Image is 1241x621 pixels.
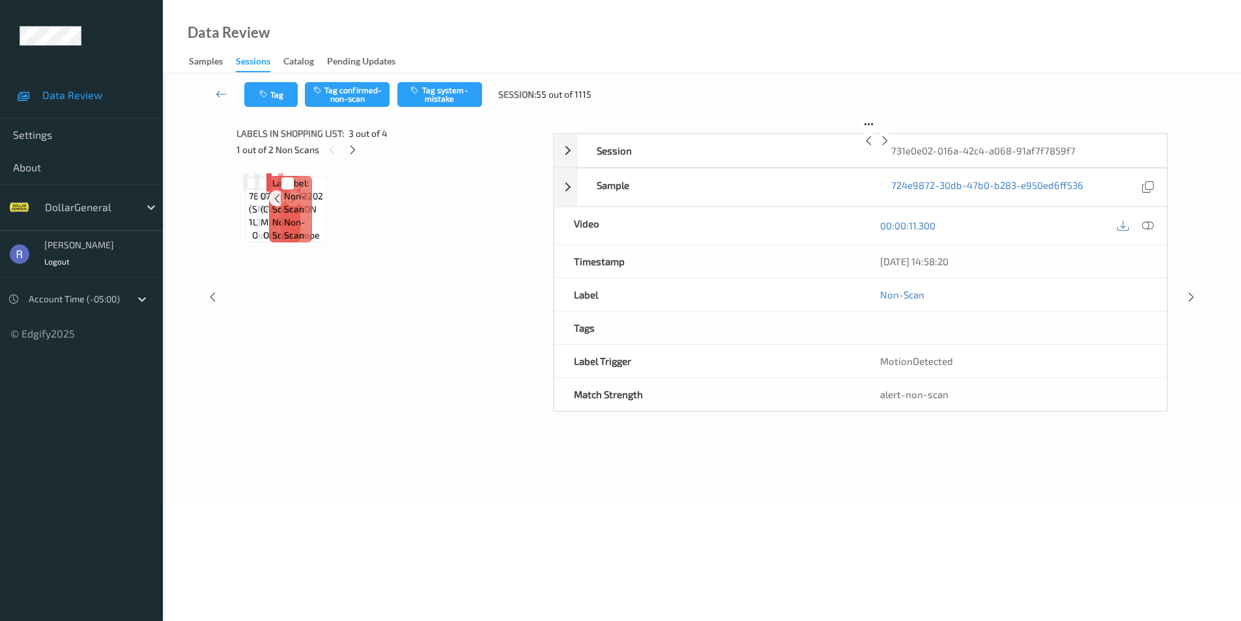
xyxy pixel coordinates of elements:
[284,177,309,216] span: Label: Non-Scan
[189,55,223,71] div: Samples
[283,55,314,71] div: Catalog
[880,388,1147,401] div: alert-non-scan
[498,88,536,101] span: Session:
[327,55,395,71] div: Pending Updates
[554,245,861,278] div: Timestamp
[272,177,297,216] span: Label: Non-Scan
[554,378,861,411] div: Match Strength
[261,177,323,229] span: Label: 070744002202 (CV 2 GALLON MILK)
[554,345,861,377] div: Label Trigger
[188,26,270,39] div: Data Review
[536,88,592,101] span: 55 out of 1115
[349,127,388,140] span: 3 out of 4
[577,134,872,167] div: Session
[327,53,408,71] a: Pending Updates
[284,216,309,242] span: non-scan
[577,169,872,206] div: Sample
[554,168,1167,207] div: Sample724e9872-30db-47b0-b283-e950ed6ff536
[880,219,935,232] a: 00:00:11.300
[554,278,861,311] div: Label
[880,288,924,301] a: Non-Scan
[861,345,1167,377] div: MotionDetected
[236,141,544,158] div: 1 out of 2 Non Scans
[252,229,309,242] span: out-of-scope
[236,55,270,72] div: Sessions
[189,53,236,71] a: Samples
[236,127,344,140] span: Labels in shopping list:
[244,82,298,107] button: Tag
[305,82,390,107] button: Tag confirmed-non-scan
[236,53,283,72] a: Sessions
[283,53,327,71] a: Catalog
[554,134,1167,167] div: Session731e0e02-016a-42c4-a068-91af7f7859f7
[263,229,320,242] span: out-of-scope
[891,179,1083,196] a: 724e9872-30db-47b0-b283-e950ed6ff536
[872,134,1166,167] div: 731e0e02-016a-42c4-a068-91af7f7859f7
[272,216,297,242] span: non-scan
[554,207,861,244] div: Video
[249,177,312,229] span: Label: 786162338006 (SMARTWATER 1L)
[554,311,861,344] div: Tags
[397,82,482,107] button: Tag system-mistake
[880,255,1147,268] div: [DATE] 14:58:20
